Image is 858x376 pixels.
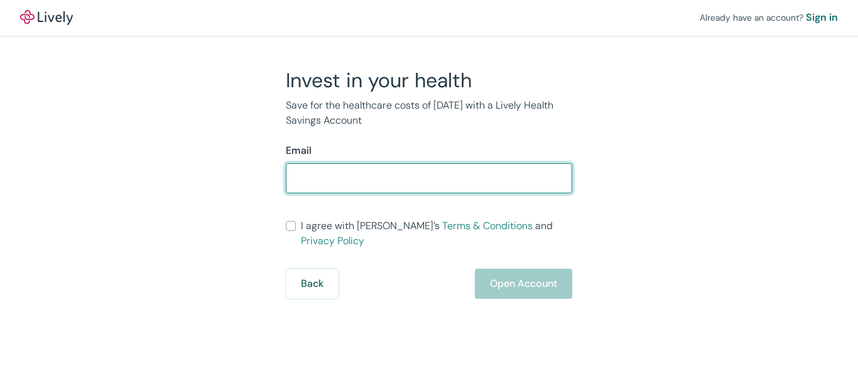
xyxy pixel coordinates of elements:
span: I agree with [PERSON_NAME]’s and [301,218,572,249]
img: Lively [20,10,73,25]
p: Save for the healthcare costs of [DATE] with a Lively Health Savings Account [286,98,572,128]
a: Privacy Policy [301,234,364,247]
a: LivelyLively [20,10,73,25]
label: Email [286,143,312,158]
a: Sign in [806,10,838,25]
a: Terms & Conditions [442,219,533,232]
h2: Invest in your health [286,68,572,93]
button: Back [286,269,339,299]
div: Already have an account? [700,10,838,25]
